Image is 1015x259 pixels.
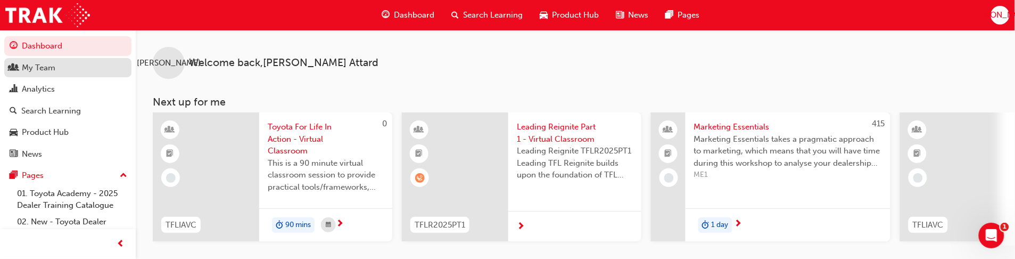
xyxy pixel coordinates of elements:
a: Analytics [4,79,131,99]
span: 0 [382,119,387,128]
span: search-icon [10,107,17,116]
div: News [22,148,42,160]
span: next-icon [517,222,525,232]
span: learningRecordVerb_NONE-icon [664,173,674,183]
span: Product Hub [552,9,599,21]
a: 01. Toyota Academy - 2025 Dealer Training Catalogue [13,185,131,214]
span: Leading Reignite Part 1 - Virtual Classroom [517,121,633,145]
a: car-iconProduct Hub [531,4,607,26]
button: DashboardMy TeamAnalyticsSearch LearningProduct HubNews [4,34,131,166]
span: search-icon [451,9,459,22]
button: Pages [4,166,131,185]
div: Product Hub [22,126,69,139]
span: car-icon [540,9,548,22]
span: learningResourceType_INSTRUCTOR_LED-icon [914,123,921,137]
h3: Next up for me [136,96,1015,108]
span: 415 [872,119,885,128]
span: guage-icon [10,42,18,51]
a: news-iconNews [607,4,657,26]
a: guage-iconDashboard [373,4,443,26]
div: Analytics [22,83,55,95]
a: 415Marketing EssentialsMarketing Essentials takes a pragmatic approach to marketing, which means ... [651,112,890,241]
a: Dashboard [4,36,131,56]
span: 1 [1001,223,1009,231]
span: Dashboard [394,9,434,21]
span: Search Learning [463,9,523,21]
span: Marketing Essentials [694,121,882,133]
button: [PERSON_NAME] [991,6,1010,25]
a: search-iconSearch Learning [443,4,531,26]
span: TFLR2025PT1 [415,219,465,231]
span: people-icon [10,63,18,73]
a: 0TFLIAVCToyota For Life In Action - Virtual ClassroomThis is a 90 minute virtual classroom sessio... [153,112,392,241]
span: chart-icon [10,85,18,94]
span: learningRecordVerb_NONE-icon [166,173,176,183]
div: My Team [22,62,55,74]
span: learningResourceType_INSTRUCTOR_LED-icon [167,123,174,137]
span: duration-icon [276,218,283,232]
span: TFLIAVC [913,219,944,231]
a: My Team [4,58,131,78]
a: pages-iconPages [657,4,708,26]
span: TFLIAVC [166,219,196,231]
span: Pages [678,9,699,21]
span: 90 mins [285,219,311,231]
span: ME1 [694,169,882,181]
a: 02. New - Toyota Dealer Induction [13,214,131,242]
a: News [4,144,131,164]
span: Welcome back , [PERSON_NAME] Attard [189,57,378,69]
span: prev-icon [117,238,125,251]
a: Search Learning [4,101,131,121]
span: car-icon [10,128,18,137]
span: booktick-icon [416,147,423,161]
span: News [628,9,648,21]
div: Pages [22,169,44,182]
span: pages-icon [10,171,18,181]
span: learningRecordVerb_NONE-icon [913,173,923,183]
span: news-icon [10,150,18,159]
span: up-icon [120,169,127,183]
span: duration-icon [702,218,709,232]
img: Trak [5,3,90,27]
span: Leading Reignite TFLR2025PT1 Leading TFL Reignite builds upon the foundation of TFL Reignite, rea... [517,145,633,181]
span: [PERSON_NAME] [137,57,201,69]
a: TFLR2025PT1Leading Reignite Part 1 - Virtual ClassroomLeading Reignite TFLR2025PT1 Leading TFL Re... [402,112,641,241]
span: Toyota For Life In Action - Virtual Classroom [268,121,384,157]
span: Marketing Essentials takes a pragmatic approach to marketing, which means that you will have time... [694,133,882,169]
span: This is a 90 minute virtual classroom session to provide practical tools/frameworks, behaviours a... [268,157,384,193]
iframe: Intercom live chat [979,223,1004,248]
span: news-icon [616,9,624,22]
span: booktick-icon [914,147,921,161]
span: calendar-icon [326,218,331,232]
span: next-icon [735,220,742,229]
span: booktick-icon [665,147,672,161]
span: next-icon [336,220,344,229]
div: Search Learning [21,105,81,117]
span: guage-icon [382,9,390,22]
span: learningResourceType_INSTRUCTOR_LED-icon [416,123,423,137]
span: people-icon [665,123,672,137]
span: booktick-icon [167,147,174,161]
a: Product Hub [4,123,131,142]
span: pages-icon [665,9,673,22]
span: 1 day [712,219,729,231]
span: learningRecordVerb_WAITLIST-icon [415,173,425,183]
